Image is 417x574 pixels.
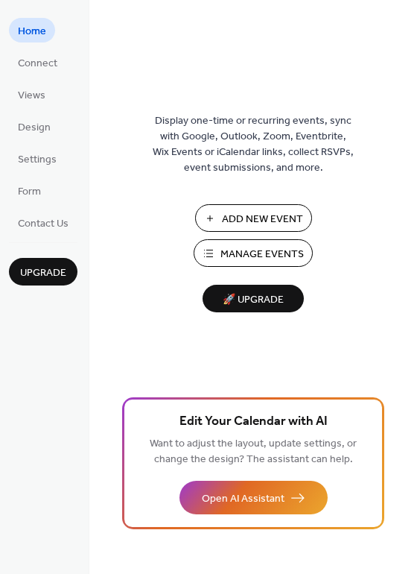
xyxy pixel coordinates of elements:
[9,146,66,171] a: Settings
[9,82,54,107] a: Views
[150,434,357,470] span: Want to adjust the layout, update settings, or change the design? The assistant can help.
[194,239,313,267] button: Manage Events
[20,265,66,281] span: Upgrade
[179,411,328,432] span: Edit Your Calendar with AI
[220,247,304,262] span: Manage Events
[203,285,304,312] button: 🚀 Upgrade
[18,88,45,104] span: Views
[9,18,55,42] a: Home
[9,178,50,203] a: Form
[9,114,60,139] a: Design
[9,50,66,75] a: Connect
[202,491,284,507] span: Open AI Assistant
[18,24,46,40] span: Home
[179,481,328,514] button: Open AI Assistant
[18,152,57,168] span: Settings
[18,216,69,232] span: Contact Us
[211,290,295,310] span: 🚀 Upgrade
[18,56,57,72] span: Connect
[9,258,77,286] button: Upgrade
[18,184,41,200] span: Form
[222,212,303,227] span: Add New Event
[195,204,312,232] button: Add New Event
[153,113,354,176] span: Display one-time or recurring events, sync with Google, Outlook, Zoom, Eventbrite, Wix Events or ...
[9,210,77,235] a: Contact Us
[18,120,51,136] span: Design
